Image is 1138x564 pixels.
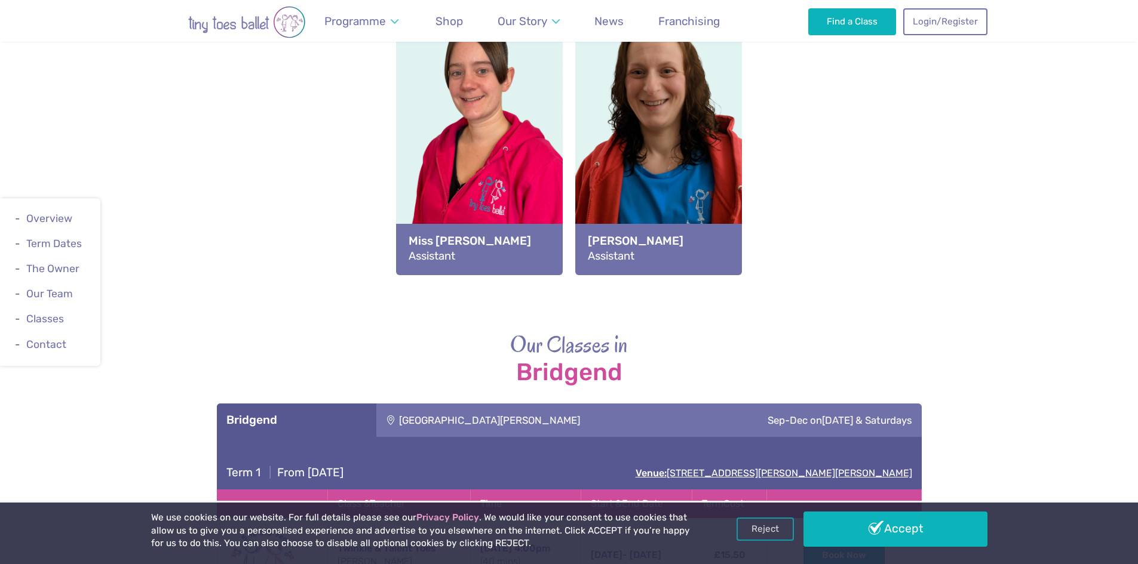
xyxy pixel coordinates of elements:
a: Programme [319,7,404,35]
img: tiny toes ballet [151,6,342,38]
div: [GEOGRAPHIC_DATA][PERSON_NAME] [376,403,685,437]
span: Our Classes in [510,329,628,360]
a: The Owner [26,263,79,275]
strong: Miss [PERSON_NAME] [409,233,550,249]
strong: Bridgend [217,359,922,386]
a: Reject [737,517,794,540]
th: Start & End Date [581,490,692,518]
p: We use cookies on our website. For full details please see our . We would like your consent to us... [151,511,695,550]
span: Franchising [658,14,720,28]
strong: Venue: [636,467,667,479]
a: Shop [430,7,469,35]
th: Term Cost [692,490,767,518]
span: News [594,14,624,28]
div: Sep-Dec on [685,403,922,437]
strong: [PERSON_NAME] [588,233,729,249]
a: Our Story [492,7,565,35]
a: View full-size image [575,9,742,275]
span: Shop [435,14,463,28]
h4: From [DATE] [226,466,343,480]
a: Franchising [653,7,726,35]
span: [DATE] & Saturdays [822,414,912,426]
a: Privacy Policy [416,512,479,523]
a: Accept [803,511,987,546]
span: Programme [324,14,386,28]
a: Our Team [26,288,73,300]
a: Term Dates [26,238,82,249]
a: Find a Class [808,8,896,35]
span: Term 1 [226,466,260,479]
a: View full-size image [396,9,563,275]
span: Assistant [409,249,455,263]
a: News [589,7,630,35]
h3: Bridgend [226,413,367,427]
th: Class & Teacher [327,490,470,518]
a: Venue:[STREET_ADDRESS][PERSON_NAME][PERSON_NAME] [636,467,912,479]
a: Login/Register [903,8,987,35]
span: Our Story [498,14,547,28]
a: Classes [26,313,64,325]
span: Assistant [588,249,634,263]
th: Time [471,490,581,518]
a: Contact [26,338,66,350]
a: Overview [26,212,72,224]
span: | [263,466,277,479]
